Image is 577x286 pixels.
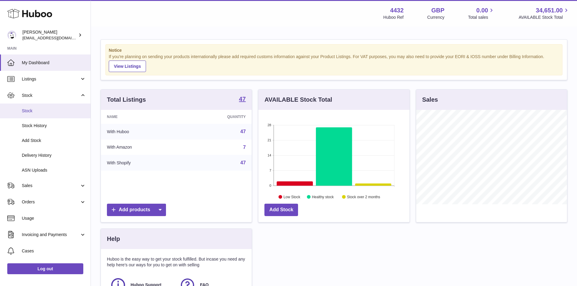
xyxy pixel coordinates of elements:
span: Sales [22,183,80,189]
text: Low Stock [284,195,300,199]
text: 21 [268,138,271,142]
span: Listings [22,76,80,82]
span: 34,651.00 [536,6,563,15]
h3: Sales [422,96,438,104]
span: [EMAIL_ADDRESS][DOMAIN_NAME] [22,35,89,40]
h3: Total Listings [107,96,146,104]
a: Add Stock [264,204,298,216]
text: 0 [270,184,271,187]
span: Usage [22,215,86,221]
strong: 4432 [390,6,404,15]
span: My Dashboard [22,60,86,66]
a: Add products [107,204,166,216]
strong: GBP [431,6,444,15]
strong: 47 [239,96,246,102]
div: If you're planning on sending your products internationally please add required customs informati... [109,54,559,72]
span: Delivery History [22,153,86,158]
text: Healthy stock [312,195,334,199]
div: [PERSON_NAME] [22,29,77,41]
text: 7 [270,169,271,172]
a: View Listings [109,61,146,72]
span: Stock History [22,123,86,129]
a: 47 [239,96,246,103]
div: Huboo Ref [383,15,404,20]
span: Stock [22,93,80,98]
span: Add Stock [22,138,86,143]
h3: AVAILABLE Stock Total [264,96,332,104]
text: 28 [268,123,271,127]
img: internalAdmin-4432@internal.huboo.com [7,31,16,40]
a: 34,651.00 AVAILABLE Stock Total [519,6,570,20]
a: 47 [240,129,246,134]
span: AVAILABLE Stock Total [519,15,570,20]
p: Huboo is the easy way to get your stock fulfilled. But incase you need any help here's our ways f... [107,256,246,268]
td: With Huboo [101,124,184,140]
span: 0.00 [476,6,488,15]
span: ASN Uploads [22,167,86,173]
a: Log out [7,263,83,274]
strong: Notice [109,48,559,53]
h3: Help [107,235,120,243]
span: Stock [22,108,86,114]
text: Stock over 2 months [347,195,380,199]
text: 14 [268,153,271,157]
a: 7 [243,145,246,150]
a: 47 [240,160,246,165]
a: 0.00 Total sales [468,6,495,20]
th: Name [101,110,184,124]
td: With Shopify [101,155,184,171]
th: Quantity [184,110,252,124]
span: Total sales [468,15,495,20]
span: Orders [22,199,80,205]
span: Invoicing and Payments [22,232,80,238]
td: With Amazon [101,140,184,155]
div: Currency [427,15,445,20]
span: Cases [22,248,86,254]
